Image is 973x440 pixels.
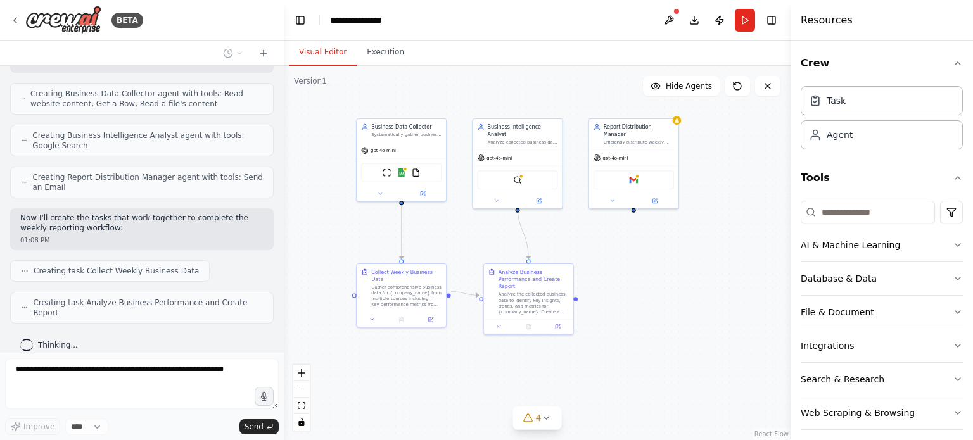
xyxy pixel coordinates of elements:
span: gpt-4o-mini [486,155,512,161]
button: Web Scraping & Browsing [801,396,963,429]
span: 4 [536,412,542,424]
button: fit view [293,398,310,414]
g: Edge from a49a6516-f331-4292-af5f-047f7a6c98fe to bc5fcd88-e72f-4fbb-8d6f-178b64d5f7ce [398,204,405,259]
button: Hide Agents [643,76,720,96]
div: BETA [111,13,143,28]
span: Creating task Collect Weekly Business Data [34,266,199,276]
button: AI & Machine Learning [801,229,963,261]
img: SerplyWebSearchTool [513,175,522,184]
div: Report Distribution Manager [604,123,674,138]
button: Switch to previous chat [218,46,248,61]
h4: Resources [801,13,853,28]
button: Execution [357,39,414,66]
button: toggle interactivity [293,414,310,431]
div: Business Data Collector [371,123,442,130]
span: gpt-4o-mini [371,148,396,153]
span: Thinking... [38,340,78,350]
button: Database & Data [801,262,963,295]
button: 4 [513,406,562,430]
button: No output available [513,322,544,331]
a: React Flow attribution [754,431,789,437]
img: ScrapeWebsiteTool [383,168,391,177]
g: Edge from bc5fcd88-e72f-4fbb-8d6f-178b64d5f7ce to c3f28ed5-b4b1-47ac-9891-a20333f34c5d [451,288,479,299]
button: Hide left sidebar [291,11,309,29]
span: Send [245,422,264,432]
div: Analyze Business Performance and Create ReportAnalyze the collected business data to identify key... [483,263,574,335]
img: FileReadTool [412,168,421,177]
span: Creating task Analyze Business Performance and Create Report [33,298,263,318]
span: Hide Agents [666,81,712,91]
button: Open in side panel [518,197,559,206]
button: File & Document [801,296,963,329]
button: Visual Editor [289,39,357,66]
div: Report Distribution ManagerEfficiently distribute weekly business reports to all relevant stakeho... [588,118,679,209]
div: Systematically gather business data from multiple sources including websites, spreadsheets, and i... [371,132,442,138]
span: Creating Business Intelligence Analyst agent with tools: Google Search [32,130,263,151]
div: Analyze Business Performance and Create Report [499,268,569,290]
div: Business Data CollectorSystematically gather business data from multiple sources including websit... [356,118,447,202]
button: Open in side panel [545,322,570,331]
img: Logo [25,6,101,34]
div: Business Intelligence Analyst [487,123,557,138]
button: Improve [5,418,60,435]
g: Edge from 5860496c-6b0a-422d-a984-b2b1adbe4794 to c3f28ed5-b4b1-47ac-9891-a20333f34c5d [514,204,532,259]
button: Hide right sidebar [763,11,780,29]
div: Version 1 [294,76,327,86]
button: No output available [386,315,416,324]
nav: breadcrumb [330,14,393,27]
span: Improve [23,422,54,432]
button: Start a new chat [253,46,274,61]
div: Collect Weekly Business Data [371,268,442,283]
button: zoom out [293,381,310,398]
button: zoom in [293,365,310,381]
button: Send [239,419,279,434]
div: Gather comprehensive business data for {company_name} from multiple sources including: - Key perf... [371,284,442,308]
button: Search & Research [801,363,963,396]
div: Analyze the collected business data to identify key insights, trends, and metrics for {company_na... [499,292,569,315]
span: gpt-4o-mini [603,155,628,161]
div: Agent [827,129,853,141]
button: Click to speak your automation idea [255,387,274,406]
span: Creating Report Distribution Manager agent with tools: Send an Email [32,172,263,192]
div: Analyze collected business data to identify key metrics, trends, and insights, then create compre... [487,139,557,145]
div: Business Intelligence AnalystAnalyze collected business data to identify key metrics, trends, and... [472,118,563,209]
div: Collect Weekly Business DataGather comprehensive business data for {company_name} from multiple s... [356,263,447,327]
button: Integrations [801,329,963,362]
button: Crew [801,46,963,81]
div: Efficiently distribute weekly business reports to all relevant stakeholders via email and ensure ... [604,139,674,145]
button: Tools [801,160,963,196]
div: React Flow controls [293,365,310,431]
button: Open in side panel [418,315,443,324]
img: Gmail [629,175,638,184]
div: 01:08 PM [20,236,264,245]
p: Now I'll create the tasks that work together to complete the weekly reporting workflow: [20,213,264,233]
img: Google Sheets [397,168,406,177]
div: Crew [801,81,963,160]
span: Creating Business Data Collector agent with tools: Read website content, Get a Row, Read a file's... [30,89,263,109]
button: Open in side panel [634,197,675,206]
div: Task [827,94,846,107]
button: Open in side panel [402,189,443,198]
div: Tools [801,196,963,440]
